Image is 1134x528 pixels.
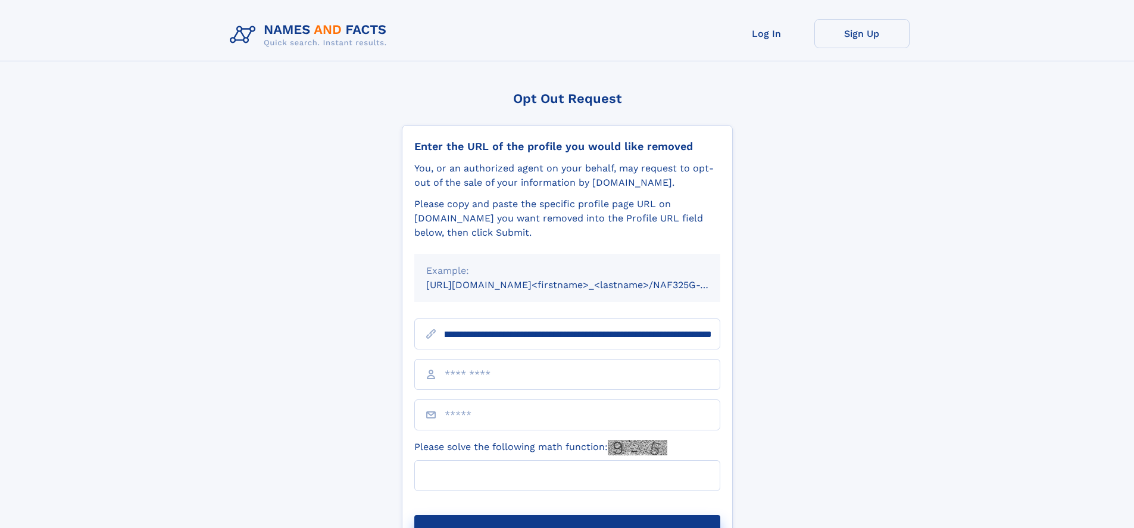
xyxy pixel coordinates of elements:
[414,161,720,190] div: You, or an authorized agent on your behalf, may request to opt-out of the sale of your informatio...
[814,19,910,48] a: Sign Up
[719,19,814,48] a: Log In
[414,197,720,240] div: Please copy and paste the specific profile page URL on [DOMAIN_NAME] you want removed into the Pr...
[426,279,743,290] small: [URL][DOMAIN_NAME]<firstname>_<lastname>/NAF325G-xxxxxxxx
[414,140,720,153] div: Enter the URL of the profile you would like removed
[402,91,733,106] div: Opt Out Request
[426,264,708,278] div: Example:
[225,19,396,51] img: Logo Names and Facts
[414,440,667,455] label: Please solve the following math function:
